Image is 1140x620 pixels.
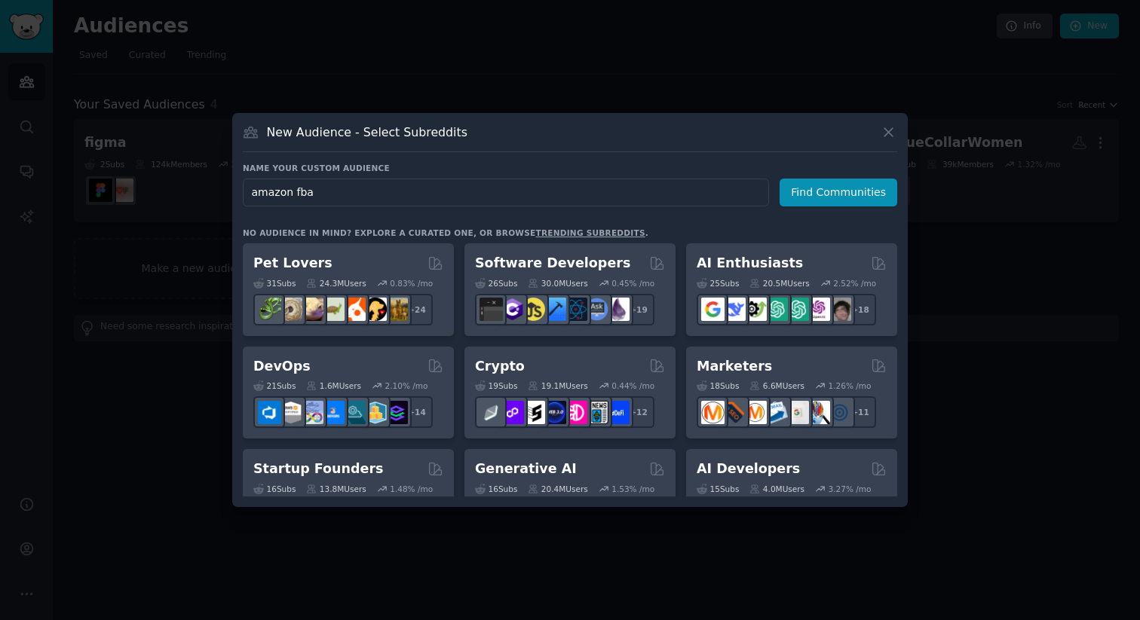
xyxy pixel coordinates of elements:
[475,357,525,376] h2: Crypto
[385,380,428,391] div: 2.10 % /mo
[606,401,630,424] img: defi_
[300,298,323,321] img: leopardgeckos
[623,396,654,428] div: + 12
[701,401,725,424] img: content_marketing
[743,401,767,424] img: AskMarketing
[722,401,746,424] img: bigseo
[535,228,645,237] a: trending subreddits
[258,298,281,321] img: herpetology
[279,298,302,321] img: ballpython
[765,401,788,424] img: Emailmarketing
[475,484,517,494] div: 16 Sub s
[385,298,408,321] img: dogbreed
[697,254,803,273] h2: AI Enthusiasts
[844,294,876,325] div: + 18
[829,380,872,391] div: 1.26 % /mo
[385,401,408,424] img: PlatformEngineers
[828,298,851,321] img: ArtificalIntelligence
[480,401,503,424] img: ethfinance
[390,484,433,494] div: 1.48 % /mo
[321,401,345,424] img: DevOpsLinks
[522,298,545,321] img: learnjavascript
[807,401,830,424] img: MarketingResearch
[363,298,387,321] img: PetAdvice
[300,401,323,424] img: Docker_DevOps
[528,380,587,391] div: 19.1M Users
[701,298,725,321] img: GoogleGeminiAI
[342,401,366,424] img: platformengineering
[697,278,739,289] div: 25 Sub s
[564,401,587,424] img: defiblockchain
[243,163,897,173] h3: Name your custom audience
[267,124,467,140] h3: New Audience - Select Subreddits
[480,298,503,321] img: software
[401,294,433,325] div: + 24
[501,401,524,424] img: 0xPolygon
[749,484,804,494] div: 4.0M Users
[253,357,311,376] h2: DevOps
[342,298,366,321] img: cockatiel
[828,401,851,424] img: OnlineMarketing
[611,278,654,289] div: 0.45 % /mo
[844,396,876,428] div: + 11
[401,396,433,428] div: + 14
[475,254,630,273] h2: Software Developers
[253,380,296,391] div: 21 Sub s
[243,228,648,238] div: No audience in mind? Explore a curated one, or browse .
[543,298,566,321] img: iOSProgramming
[543,401,566,424] img: web3
[306,484,366,494] div: 13.8M Users
[611,380,654,391] div: 0.44 % /mo
[765,298,788,321] img: chatgpt_promptDesign
[743,298,767,321] img: AItoolsCatalog
[501,298,524,321] img: csharp
[253,484,296,494] div: 16 Sub s
[829,484,872,494] div: 3.27 % /mo
[585,298,608,321] img: AskComputerScience
[528,484,587,494] div: 20.4M Users
[585,401,608,424] img: CryptoNews
[475,380,517,391] div: 19 Sub s
[306,380,361,391] div: 1.6M Users
[749,380,804,391] div: 6.6M Users
[564,298,587,321] img: reactnative
[623,294,654,325] div: + 19
[697,357,772,376] h2: Marketers
[606,298,630,321] img: elixir
[279,401,302,424] img: AWS_Certified_Experts
[475,460,577,478] h2: Generative AI
[833,278,876,289] div: 2.52 % /mo
[475,278,517,289] div: 26 Sub s
[253,254,332,273] h2: Pet Lovers
[697,460,800,478] h2: AI Developers
[697,380,739,391] div: 18 Sub s
[749,278,809,289] div: 20.5M Users
[306,278,366,289] div: 24.3M Users
[807,298,830,321] img: OpenAIDev
[697,484,739,494] div: 15 Sub s
[258,401,281,424] img: azuredevops
[253,460,383,478] h2: Startup Founders
[522,401,545,424] img: ethstaker
[528,278,587,289] div: 30.0M Users
[363,401,387,424] img: aws_cdk
[786,401,809,424] img: googleads
[722,298,746,321] img: DeepSeek
[780,179,897,206] button: Find Communities
[253,278,296,289] div: 31 Sub s
[611,484,654,494] div: 1.53 % /mo
[243,179,769,206] input: Pick a short name, like "Digital Marketers" or "Movie-Goers"
[321,298,345,321] img: turtle
[390,278,433,289] div: 0.83 % /mo
[786,298,809,321] img: chatgpt_prompts_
